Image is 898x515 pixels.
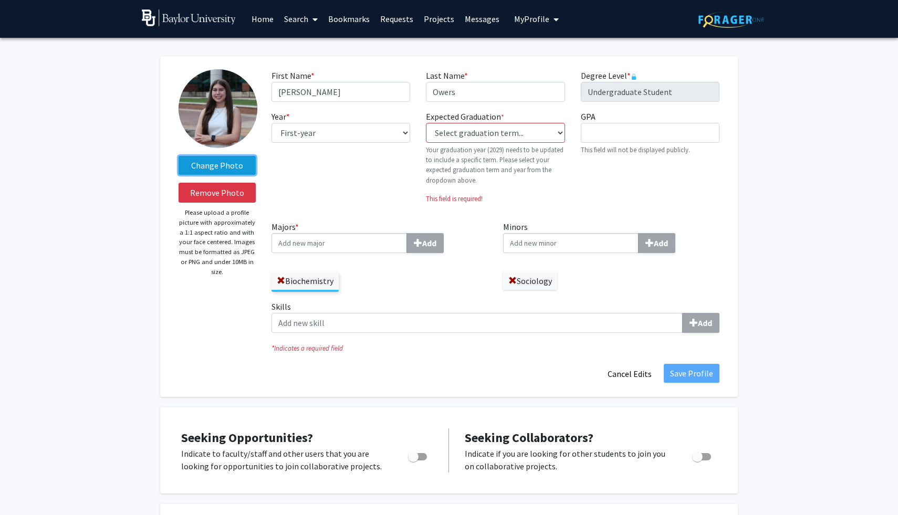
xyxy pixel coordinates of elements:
[503,220,719,253] label: Minors
[422,238,436,248] b: Add
[465,429,593,446] span: Seeking Collaborators?
[272,313,683,333] input: SkillsAdd
[179,156,256,175] label: ChangeProfile Picture
[426,145,565,185] p: Your graduation year (2029) needs to be updated to include a specific term. Please select your ex...
[503,272,557,290] label: Sociology
[181,429,313,446] span: Seeking Opportunities?
[698,318,712,328] b: Add
[179,69,257,148] img: Profile Picture
[581,110,596,123] label: GPA
[272,343,719,353] i: Indicates a required field
[698,12,764,28] img: ForagerOne Logo
[179,208,256,277] p: Please upload a profile picture with approximately a 1:1 aspect ratio and with your face centered...
[688,447,717,463] div: Toggle
[631,73,637,80] svg: This information is provided and automatically updated by Baylor University and is not editable o...
[601,364,659,384] button: Cancel Edits
[323,1,375,37] a: Bookmarks
[142,9,236,26] img: Baylor University Logo
[279,1,323,37] a: Search
[246,1,279,37] a: Home
[664,364,719,383] button: Save Profile
[419,1,460,37] a: Projects
[514,14,549,24] span: My Profile
[465,447,672,472] p: Indicate if you are looking for other students to join you on collaborative projects.
[272,272,339,290] label: Biochemistry
[375,1,419,37] a: Requests
[8,468,45,507] iframe: Chat
[460,1,505,37] a: Messages
[179,183,256,203] button: Remove Photo
[581,69,637,82] label: Degree Level
[503,233,639,253] input: MinorsAdd
[272,300,719,333] label: Skills
[181,447,388,472] p: Indicate to faculty/staff and other users that you are looking for opportunities to join collabor...
[654,238,668,248] b: Add
[581,145,690,154] small: This field will not be displayed publicly.
[404,447,433,463] div: Toggle
[272,110,290,123] label: Year
[272,233,407,253] input: Majors*Add
[272,220,488,253] label: Majors
[272,69,315,82] label: First Name
[426,69,468,82] label: Last Name
[406,233,444,253] button: Majors*
[426,194,565,204] p: This field is required!
[426,110,504,123] label: Expected Graduation
[682,313,719,333] button: Skills
[638,233,675,253] button: Minors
